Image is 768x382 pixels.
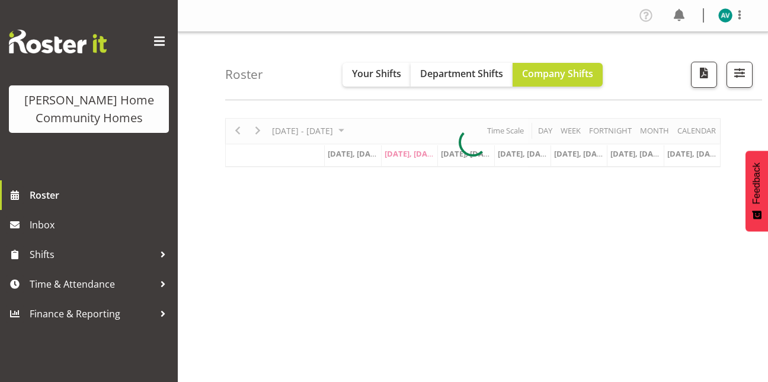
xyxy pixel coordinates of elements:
span: Finance & Reporting [30,305,154,323]
button: Your Shifts [343,63,411,87]
span: Company Shifts [522,67,593,80]
span: Department Shifts [420,67,503,80]
span: Your Shifts [352,67,401,80]
span: Inbox [30,216,172,234]
div: [PERSON_NAME] Home Community Homes [21,91,157,127]
span: Feedback [751,163,762,204]
img: Rosterit website logo [9,30,107,53]
img: asiasiga-vili8528.jpg [718,8,732,23]
button: Department Shifts [411,63,513,87]
span: Time & Attendance [30,275,154,293]
h4: Roster [225,68,263,81]
span: Roster [30,186,172,204]
button: Company Shifts [513,63,603,87]
button: Feedback - Show survey [745,151,768,231]
span: Shifts [30,246,154,263]
button: Download a PDF of the roster according to the set date range. [691,62,717,88]
button: Filter Shifts [727,62,753,88]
